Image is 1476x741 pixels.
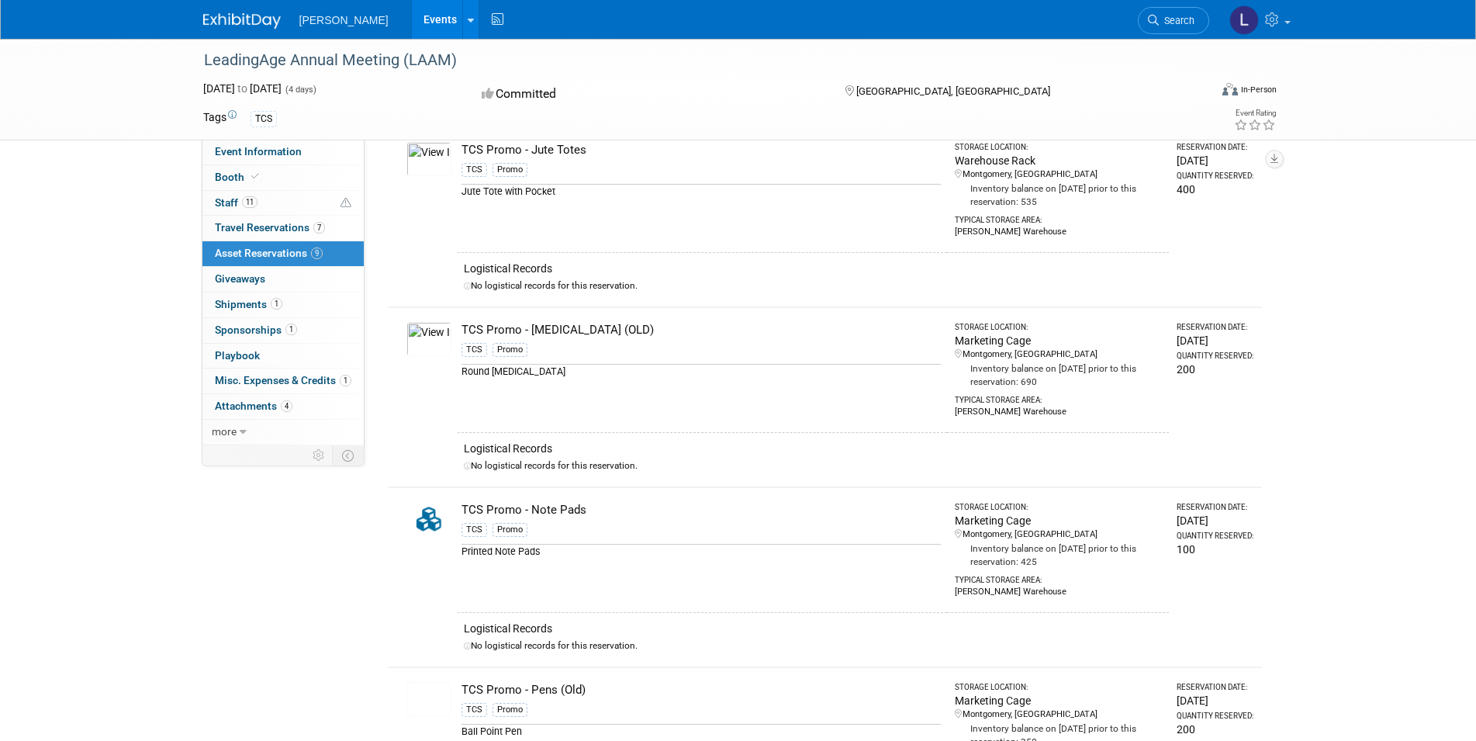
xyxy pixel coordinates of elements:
[281,400,292,412] span: 4
[215,298,282,310] span: Shipments
[202,241,364,266] a: Asset Reservations9
[1177,531,1255,542] div: Quantity Reserved:
[311,248,323,259] span: 9
[215,247,323,259] span: Asset Reservations
[955,513,1163,528] div: Marketing Cage
[332,445,364,466] td: Toggle Event Tabs
[215,196,258,209] span: Staff
[955,569,1163,586] div: Typical Storage Area:
[955,693,1163,708] div: Marketing Cage
[1177,182,1255,197] div: 400
[955,322,1163,333] div: Storage Location:
[215,145,302,158] span: Event Information
[955,209,1163,226] div: Typical Storage Area:
[215,171,262,183] span: Booth
[406,682,451,716] img: View Images
[955,708,1163,721] div: Montgomery, [GEOGRAPHIC_DATA]
[1177,333,1255,348] div: [DATE]
[493,703,527,717] div: Promo
[1229,5,1259,35] img: Lorrel Filliater
[464,279,1163,293] div: No logistical records for this reservation.
[955,348,1163,361] div: Montgomery, [GEOGRAPHIC_DATA]
[340,375,351,386] span: 1
[202,344,364,369] a: Playbook
[1138,7,1209,34] a: Search
[493,343,527,357] div: Promo
[955,528,1163,541] div: Montgomery, [GEOGRAPHIC_DATA]
[202,267,364,292] a: Giveaways
[461,703,487,717] div: TCS
[1118,81,1277,104] div: Event Format
[202,140,364,164] a: Event Information
[215,221,325,234] span: Travel Reservations
[406,142,451,176] img: View Images
[955,361,1163,389] div: Inventory balance on [DATE] prior to this reservation: 690
[199,47,1186,74] div: LeadingAge Annual Meeting (LAAM)
[1177,502,1255,513] div: Reservation Date:
[202,318,364,343] a: Sponsorships1
[1177,142,1255,153] div: Reservation Date:
[955,153,1163,168] div: Warehouse Rack
[202,216,364,241] a: Travel Reservations7
[306,445,333,466] td: Personalize Event Tab Strip
[461,184,941,199] div: Jute Tote with Pocket
[202,394,364,419] a: Attachments4
[1177,322,1255,333] div: Reservation Date:
[955,142,1163,153] div: Storage Location:
[493,163,527,177] div: Promo
[1177,542,1255,557] div: 100
[202,293,364,317] a: Shipments1
[1234,109,1276,117] div: Event Rating
[461,163,487,177] div: TCS
[464,441,1163,456] div: Logistical Records
[215,272,265,285] span: Giveaways
[1177,513,1255,528] div: [DATE]
[955,682,1163,693] div: Storage Location:
[1177,693,1255,708] div: [DATE]
[955,226,1163,238] div: [PERSON_NAME] Warehouse
[955,502,1163,513] div: Storage Location:
[202,165,364,190] a: Booth
[1177,362,1255,377] div: 200
[1177,711,1255,722] div: Quantity Reserved:
[955,406,1163,418] div: [PERSON_NAME] Warehouse
[477,81,820,108] div: Committed
[461,322,941,338] div: TCS Promo - [MEDICAL_DATA] (OLD)
[461,142,941,158] div: TCS Promo - Jute Totes
[955,181,1163,209] div: Inventory balance on [DATE] prior to this reservation: 535
[1177,171,1255,182] div: Quantity Reserved:
[203,82,282,95] span: [DATE] [DATE]
[1159,15,1194,26] span: Search
[406,322,451,356] img: View Images
[251,111,277,127] div: TCS
[215,400,292,412] span: Attachments
[212,425,237,438] span: more
[464,261,1163,276] div: Logistical Records
[242,196,258,208] span: 11
[1222,83,1238,95] img: Format-Inperson.png
[406,502,451,536] img: Collateral-Icon-2.png
[955,389,1163,406] div: Typical Storage Area:
[1177,682,1255,693] div: Reservation Date:
[1177,722,1255,737] div: 200
[955,541,1163,569] div: Inventory balance on [DATE] prior to this reservation: 425
[1177,153,1255,168] div: [DATE]
[202,420,364,445] a: more
[856,85,1050,97] span: [GEOGRAPHIC_DATA], [GEOGRAPHIC_DATA]
[203,109,237,127] td: Tags
[461,523,487,537] div: TCS
[955,586,1163,598] div: [PERSON_NAME] Warehouse
[493,523,527,537] div: Promo
[285,324,297,335] span: 1
[955,333,1163,348] div: Marketing Cage
[203,13,281,29] img: ExhibitDay
[464,459,1163,473] div: No logistical records for this reservation.
[464,621,1163,636] div: Logistical Records
[215,349,260,362] span: Playbook
[299,14,389,26] span: [PERSON_NAME]
[461,343,487,357] div: TCS
[461,682,941,698] div: TCS Promo - Pens (Old)
[461,544,941,559] div: Printed Note Pads
[461,724,941,739] div: Ball Point Pen
[215,324,297,336] span: Sponsorships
